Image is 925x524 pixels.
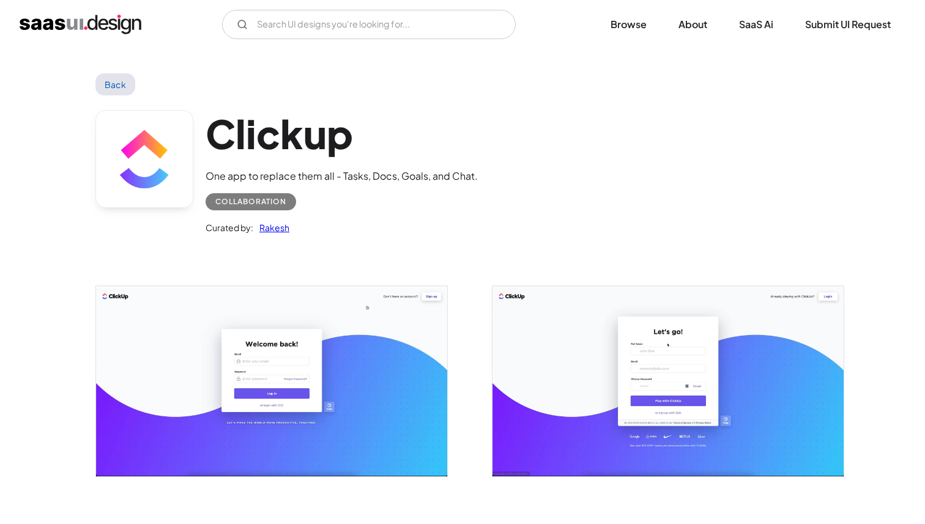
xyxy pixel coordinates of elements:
[222,10,516,39] form: Email Form
[95,73,135,95] a: Back
[492,286,844,476] img: 60436225eb50aa49d2530e90_Clickup%20Signup.jpg
[96,286,447,476] img: 60436226e717603c391a42bc_Clickup%20Login.jpg
[206,220,253,235] div: Curated by:
[20,15,141,34] a: home
[790,11,905,38] a: Submit UI Request
[215,194,286,209] div: Collaboration
[96,286,447,476] a: open lightbox
[253,220,289,235] a: Rakesh
[596,11,661,38] a: Browse
[222,10,516,39] input: Search UI designs you're looking for...
[206,110,478,157] h1: Clickup
[724,11,788,38] a: SaaS Ai
[206,169,478,183] div: One app to replace them all - Tasks, Docs, Goals, and Chat.
[664,11,722,38] a: About
[492,286,844,476] a: open lightbox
